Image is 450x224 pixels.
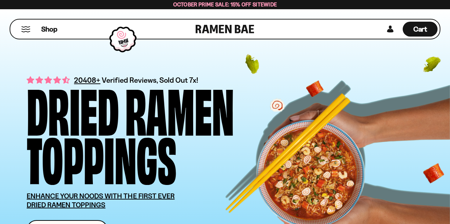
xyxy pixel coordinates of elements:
[41,22,57,37] a: Shop
[413,25,427,33] span: Cart
[403,20,438,39] div: Cart
[27,132,176,181] div: Toppings
[173,1,277,8] span: October Prime Sale: 15% off Sitewide
[41,24,57,34] span: Shop
[21,26,31,32] button: Mobile Menu Trigger
[27,192,175,209] u: ENHANCE YOUR NOODS WITH THE FIRST EVER DRIED RAMEN TOPPINGS
[125,84,234,132] div: Ramen
[27,84,119,132] div: Dried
